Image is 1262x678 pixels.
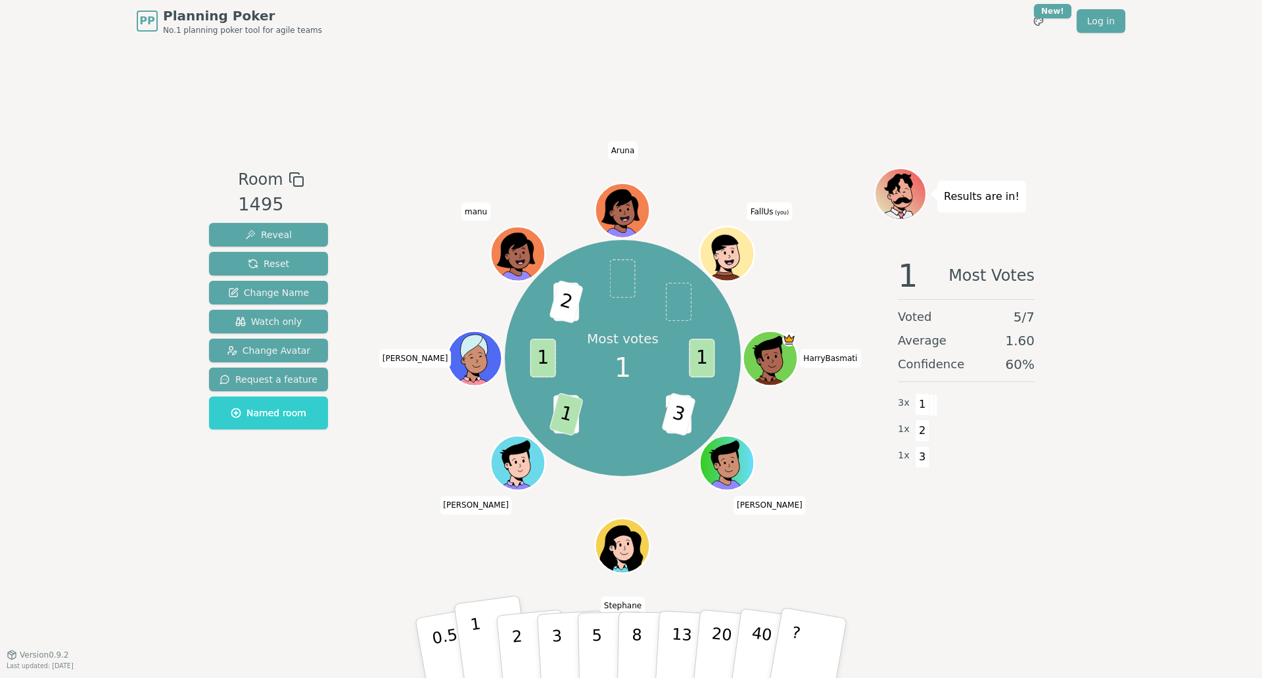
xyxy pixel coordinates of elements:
[137,7,322,36] a: PPPlanning PokerNo.1 planning poker tool for agile teams
[209,339,328,362] button: Change Avatar
[7,650,69,660] button: Version0.9.2
[747,203,792,221] span: Click to change your name
[915,420,930,442] span: 2
[587,329,659,348] p: Most votes
[245,228,292,241] span: Reveal
[209,368,328,391] button: Request a feature
[379,349,452,368] span: Click to change your name
[1027,9,1050,33] button: New!
[461,203,490,221] span: Click to change your name
[209,223,328,247] button: Reveal
[800,349,860,368] span: Click to change your name
[139,13,154,29] span: PP
[601,596,645,615] span: Click to change your name
[163,7,322,25] span: Planning Poker
[915,446,930,468] span: 3
[898,260,918,291] span: 1
[898,448,910,463] span: 1 x
[948,260,1035,291] span: Most Votes
[228,286,309,299] span: Change Name
[1005,331,1035,350] span: 1.60
[1077,9,1125,33] a: Log in
[1034,4,1071,18] div: New!
[235,315,302,328] span: Watch only
[898,355,964,374] span: Confidence
[783,333,797,347] span: HarryBasmati is the host
[238,191,304,218] div: 1495
[530,339,556,378] span: 1
[549,393,584,437] span: 1
[248,257,289,270] span: Reset
[1014,308,1035,326] span: 5 / 7
[209,397,328,429] button: Named room
[702,228,753,279] button: Click to change your avatar
[238,168,283,191] span: Room
[7,662,74,669] span: Last updated: [DATE]
[898,308,932,326] span: Voted
[163,25,322,36] span: No.1 planning poker tool for agile teams
[209,281,328,304] button: Change Name
[898,331,947,350] span: Average
[231,406,306,420] span: Named room
[898,396,910,410] span: 3 x
[220,373,317,386] span: Request a feature
[549,280,584,324] span: 2
[440,496,512,514] span: Click to change your name
[20,650,69,660] span: Version 0.9.2
[227,344,311,357] span: Change Avatar
[734,496,806,514] span: Click to change your name
[774,210,789,216] span: (you)
[608,141,638,160] span: Click to change your name
[209,310,328,333] button: Watch only
[898,422,910,437] span: 1 x
[689,339,715,378] span: 1
[209,252,328,276] button: Reset
[662,393,697,437] span: 3
[944,187,1019,206] p: Results are in!
[915,393,930,416] span: 1
[1006,355,1035,374] span: 60 %
[615,348,631,387] span: 1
